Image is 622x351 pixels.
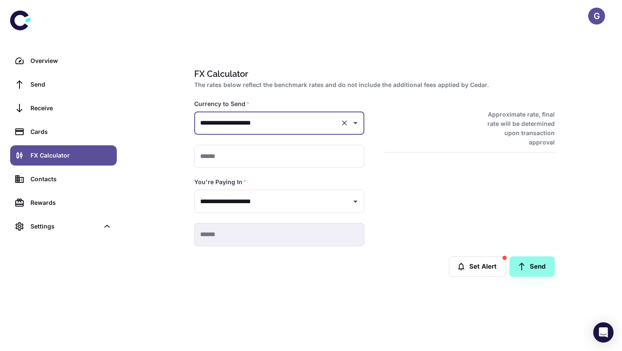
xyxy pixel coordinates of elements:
button: Open [350,196,361,207]
label: Currency to Send [194,100,250,108]
a: Contacts [10,169,117,189]
a: Receive [10,98,117,118]
a: Send [10,74,117,95]
a: Rewards [10,193,117,213]
div: Cards [30,127,112,136]
div: Rewards [30,198,112,207]
div: Overview [30,56,112,65]
div: Settings [10,216,117,237]
button: Clear [339,117,350,129]
h6: Approximate rate, final rate will be determined upon transaction approval [478,110,555,147]
label: You're Paying In [194,178,247,186]
div: FX Calculator [30,151,112,160]
a: Send [509,256,555,277]
button: Set Alert [449,256,506,277]
div: Receive [30,103,112,113]
button: G [588,8,605,24]
div: Settings [30,222,99,231]
button: Open [350,117,361,129]
a: Cards [10,122,117,142]
div: Contacts [30,174,112,184]
div: Send [30,80,112,89]
a: Overview [10,51,117,71]
div: Open Intercom Messenger [593,322,614,343]
h1: FX Calculator [194,68,551,80]
a: FX Calculator [10,145,117,166]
